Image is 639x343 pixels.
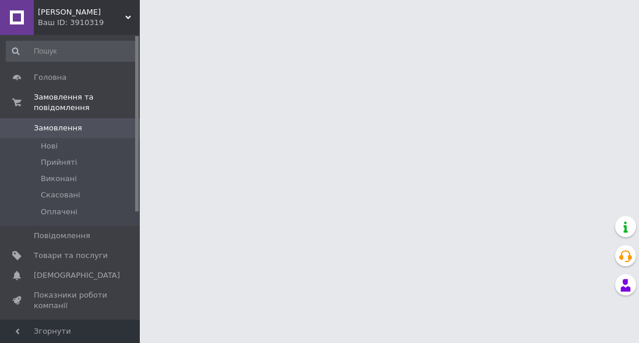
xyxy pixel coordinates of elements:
[34,123,82,133] span: Замовлення
[34,72,66,83] span: Головна
[34,250,108,261] span: Товари та послуги
[41,141,58,151] span: Нові
[34,270,120,281] span: [DEMOGRAPHIC_DATA]
[41,174,77,184] span: Виконані
[34,92,140,113] span: Замовлення та повідомлення
[41,207,77,217] span: Оплачені
[34,231,90,241] span: Повідомлення
[41,157,77,168] span: Прийняті
[41,190,80,200] span: Скасовані
[6,41,137,62] input: Пошук
[34,290,108,311] span: Показники роботи компанії
[38,17,140,28] div: Ваш ID: 3910319
[38,7,125,17] span: Beby Koketka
